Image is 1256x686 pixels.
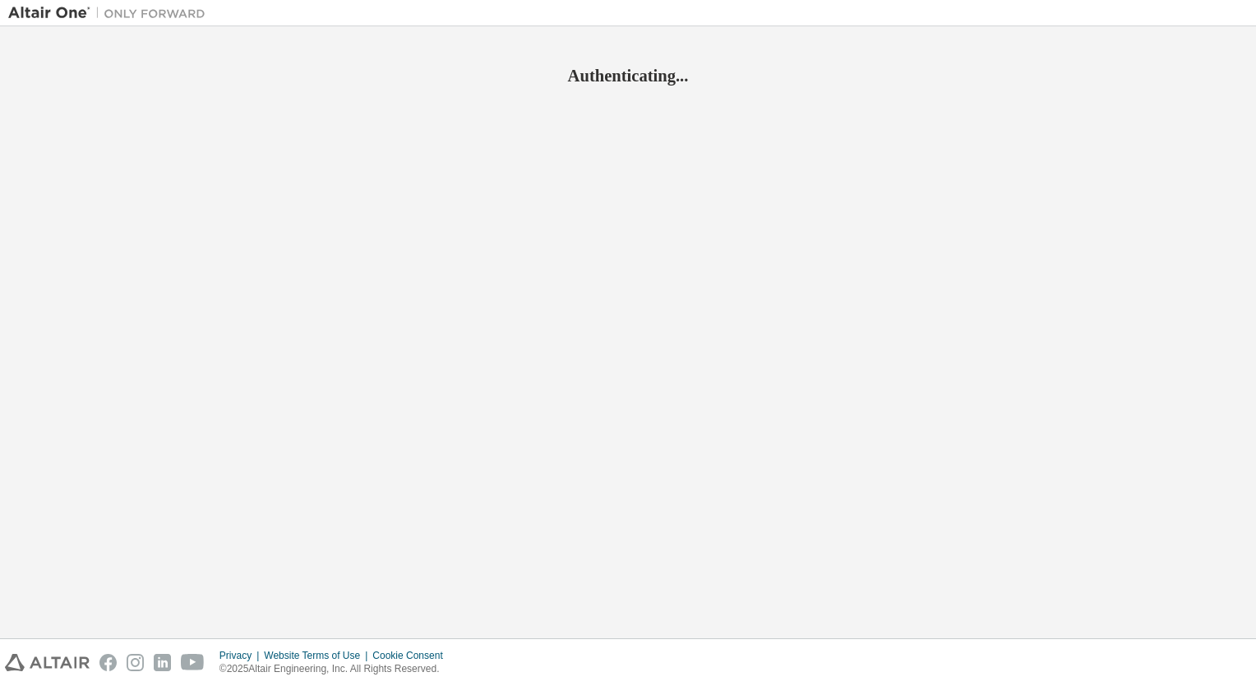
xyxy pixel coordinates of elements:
[154,654,171,671] img: linkedin.svg
[8,5,214,21] img: Altair One
[372,649,452,662] div: Cookie Consent
[219,649,264,662] div: Privacy
[219,662,453,676] p: © 2025 Altair Engineering, Inc. All Rights Reserved.
[127,654,144,671] img: instagram.svg
[264,649,372,662] div: Website Terms of Use
[8,65,1248,86] h2: Authenticating...
[99,654,117,671] img: facebook.svg
[5,654,90,671] img: altair_logo.svg
[181,654,205,671] img: youtube.svg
